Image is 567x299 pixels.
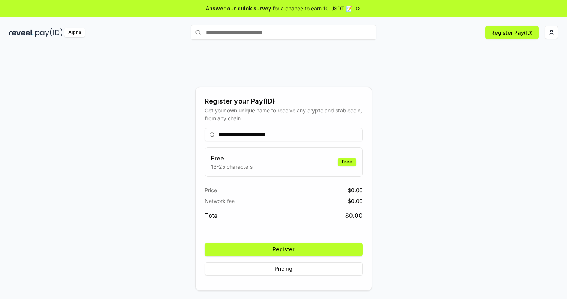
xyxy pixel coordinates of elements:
[485,26,539,39] button: Register Pay(ID)
[348,197,363,205] span: $ 0.00
[64,28,85,37] div: Alpha
[338,158,356,166] div: Free
[9,28,34,37] img: reveel_dark
[348,186,363,194] span: $ 0.00
[205,96,363,106] div: Register your Pay(ID)
[273,4,352,12] span: for a chance to earn 10 USDT 📝
[345,211,363,220] span: $ 0.00
[205,262,363,276] button: Pricing
[205,197,235,205] span: Network fee
[211,154,253,163] h3: Free
[205,243,363,256] button: Register
[35,28,63,37] img: pay_id
[205,186,217,194] span: Price
[206,4,271,12] span: Answer our quick survey
[205,211,219,220] span: Total
[211,163,253,171] p: 13-25 characters
[205,106,363,122] div: Get your own unique name to receive any crypto and stablecoin, from any chain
